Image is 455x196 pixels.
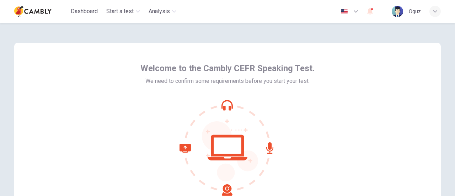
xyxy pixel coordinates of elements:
img: Profile picture [392,6,403,17]
span: We need to confirm some requirements before you start your test. [145,77,310,85]
span: Dashboard [71,7,98,16]
img: Cambly logo [14,4,52,18]
a: Cambly logo [14,4,68,18]
img: en [340,9,349,14]
div: Oguz [409,7,421,16]
span: Start a test [106,7,134,16]
button: Dashboard [68,5,101,18]
span: Analysis [149,7,170,16]
button: Analysis [146,5,179,18]
span: Welcome to the Cambly CEFR Speaking Test. [140,63,315,74]
button: Start a test [103,5,143,18]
